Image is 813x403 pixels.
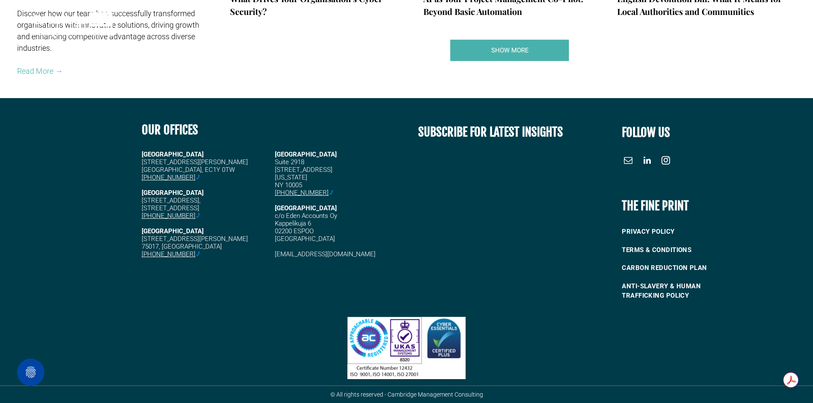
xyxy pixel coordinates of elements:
[142,235,248,243] span: [STREET_ADDRESS][PERSON_NAME]
[622,223,738,241] a: PRIVACY POLICY
[17,67,63,75] a: Read More →
[142,174,201,181] ctc: Call +44 (0)1223 750335 with Linkus Desktop Client
[142,250,195,258] ctcspan: [PHONE_NUMBER]
[347,317,466,379] img: Three certification logos: Approachable Registered, UKAS Management Systems with a tick and certi...
[275,166,332,174] span: [STREET_ADDRESS]
[142,227,204,235] strong: [GEOGRAPHIC_DATA]
[450,39,569,61] a: Your Business Transformed | Cambridge Management Consulting
[275,204,337,212] span: [GEOGRAPHIC_DATA]
[622,259,738,277] a: CARBON REDUCTION PLAN
[659,154,672,169] a: instagram
[275,189,334,197] ctc: Call +44 (0)1223 750335 with Linkus Desktop Client
[142,174,195,181] ctcspan: [PHONE_NUMBER]
[275,151,337,158] span: [GEOGRAPHIC_DATA]
[142,158,248,174] span: [STREET_ADDRESS][PERSON_NAME] [GEOGRAPHIC_DATA], EC1Y 0TW
[142,151,204,158] strong: [GEOGRAPHIC_DATA]
[674,14,723,28] a: CASE STUDIES
[622,154,635,169] a: email
[629,14,673,28] a: MARKETS
[142,204,199,212] span: [STREET_ADDRESS]
[723,14,760,28] a: INSIGHTS
[760,14,796,28] a: CONTACT
[622,198,689,213] b: THE FINE PRINT
[622,125,670,140] font: FOLLOW US
[622,241,738,259] a: TERMS & CONDITIONS
[142,122,198,137] b: OUR OFFICES
[142,212,201,220] ctc: Call +44 (0)1223 750335 with Linkus Desktop Client
[142,212,195,220] ctcspan: [PHONE_NUMBER]
[275,174,307,181] span: [US_STATE]
[575,14,629,28] a: WHAT WE DO
[275,212,337,243] span: c/o Eden Accounts Oy Kappelikuja 6 02200 ESPOO [GEOGRAPHIC_DATA]
[142,197,201,204] span: [STREET_ADDRESS],
[492,14,529,28] a: ABOUT
[529,14,574,28] a: OUR PEOPLE
[142,243,222,250] span: 75017, [GEOGRAPHIC_DATA]
[142,189,204,197] strong: [GEOGRAPHIC_DATA]
[275,158,304,166] span: Suite 2918
[275,189,329,197] ctcspan: [PHONE_NUMBER]
[142,250,201,258] ctc: Call +44 (0)1223 750335 with Linkus Desktop Client
[275,250,376,258] a: [EMAIL_ADDRESS][DOMAIN_NAME]
[491,40,529,61] span: SHOW MORE
[641,154,653,169] a: linkedin
[330,391,483,398] span: © All rights reserved - Cambridge Management Consulting
[17,9,199,52] span: Discover how our team has successfully transformed organisations with innovative solutions, drivi...
[622,277,738,305] a: ANTI-SLAVERY & HUMAN TRAFFICKING POLICY
[275,181,302,189] span: NY 10005
[33,12,113,37] img: Go to Homepage
[33,13,113,22] a: Your Business Transformed | Cambridge Management Consulting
